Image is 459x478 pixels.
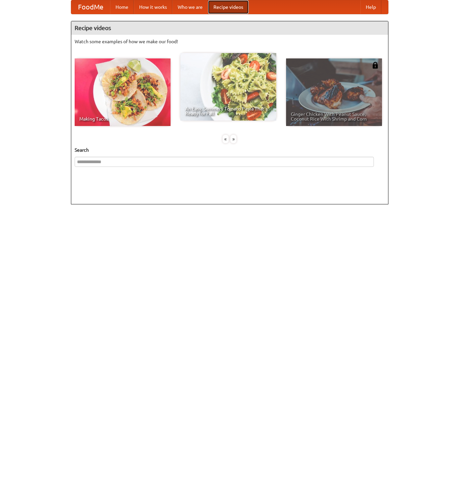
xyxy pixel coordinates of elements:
div: » [230,135,236,143]
a: Help [360,0,381,14]
img: 483408.png [372,62,379,69]
a: How it works [134,0,172,14]
a: An Easy, Summery Tomato Pasta That's Ready for Fall [180,53,276,121]
a: FoodMe [71,0,110,14]
span: An Easy, Summery Tomato Pasta That's Ready for Fall [185,106,272,116]
div: « [223,135,229,143]
span: Making Tacos [79,117,166,121]
a: Making Tacos [75,58,171,126]
a: Home [110,0,134,14]
p: Watch some examples of how we make our food! [75,38,385,45]
h4: Recipe videos [71,21,388,35]
a: Recipe videos [208,0,249,14]
a: Who we are [172,0,208,14]
h5: Search [75,147,385,153]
